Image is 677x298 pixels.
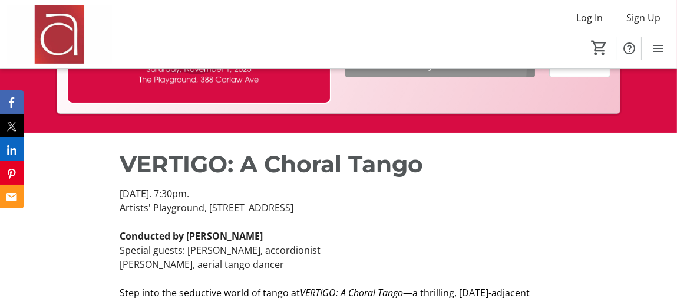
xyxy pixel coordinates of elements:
p: [DATE]. 7:30pm. [120,186,557,201]
strong: Conducted by [PERSON_NAME] [120,230,263,243]
span: Log In [576,11,603,25]
p: Artists' Playground, [STREET_ADDRESS] [120,201,557,215]
button: Help [617,37,641,60]
button: Menu [646,37,670,60]
span: Sign Up [626,11,661,25]
button: Buy tickets [345,54,535,77]
button: Donate [549,54,610,77]
button: Sign Up [617,8,670,27]
p: [PERSON_NAME], aerial tango dancer [120,257,557,271]
img: Amadeus Choir of Greater Toronto 's Logo [7,5,112,64]
p: VERTIGO: A Choral Tango [120,147,557,182]
button: Cart [589,37,610,58]
button: Log In [567,8,612,27]
p: Special guests: [PERSON_NAME], accordionist [120,243,557,257]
